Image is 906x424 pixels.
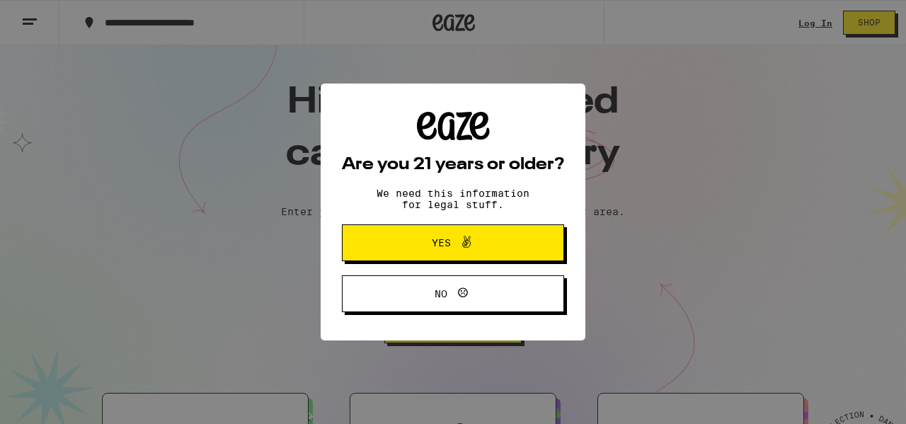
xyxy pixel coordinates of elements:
[8,10,102,21] span: Hi. Need any help?
[365,188,541,210] p: We need this information for legal stuff.
[342,275,564,312] button: No
[435,289,447,299] span: No
[342,224,564,261] button: Yes
[432,238,451,248] span: Yes
[342,156,564,173] h2: Are you 21 years or older?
